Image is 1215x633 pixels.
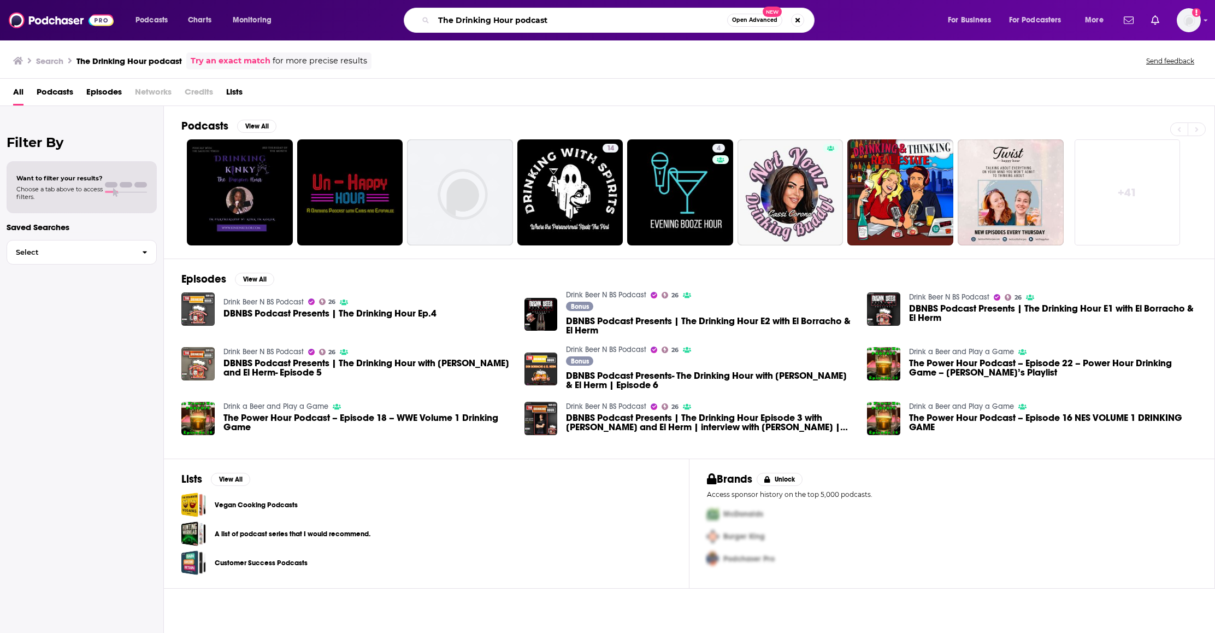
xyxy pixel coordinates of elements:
[867,347,900,380] img: The Power Hour Podcast – Episode 22 – Power Hour Drinking Game – Dan’s Playlist
[566,317,854,335] a: DBNBS Podcast Presents | The Drinking Hour E2 with El Borracho & El Herm
[566,413,854,432] a: DBNBS Podcast Presents | The Drinking Hour Episode 3 with El Borracho and El Herm | interview wit...
[1143,56,1198,66] button: Send feedback
[1075,139,1181,245] a: +41
[273,55,367,67] span: for more precise results
[1177,8,1201,32] img: User Profile
[948,13,991,28] span: For Business
[181,402,215,435] img: The Power Hour Podcast – Episode 18 – WWE Volume 1 Drinking Game
[566,290,646,300] a: Drink Beer N BS Podcast
[723,554,775,564] span: Podchaser Pro
[524,298,558,331] img: DBNBS Podcast Presents | The Drinking Hour E2 with El Borracho & El Herm
[671,348,679,353] span: 26
[607,143,614,154] span: 14
[225,11,286,29] button: open menu
[181,119,276,133] a: PodcastsView All
[181,272,274,286] a: EpisodesView All
[662,347,679,353] a: 26
[188,13,211,28] span: Charts
[571,303,589,310] span: Bonus
[36,56,63,66] h3: Search
[727,14,782,27] button: Open AdvancedNew
[319,349,336,355] a: 26
[1015,295,1022,300] span: 26
[566,345,646,354] a: Drink Beer N BS Podcast
[867,292,900,326] a: DBNBS Podcast Presents | The Drinking Hour E1 with El Borracho & El Herm
[671,293,679,298] span: 26
[603,144,618,153] a: 14
[223,359,511,377] span: DBNBS Podcast Presents | The Drinking Hour with [PERSON_NAME] and El Herm- Episode 5
[867,402,900,435] img: The Power Hour Podcast – Episode 16 NES VOLUME 1 DRINKING GAME
[1119,11,1138,30] a: Show notifications dropdown
[1077,11,1117,29] button: open menu
[181,272,226,286] h2: Episodes
[16,174,103,182] span: Want to filter your results?
[732,17,777,23] span: Open Advanced
[909,292,989,302] a: Drink Beer N BS Podcast
[909,304,1197,323] a: DBNBS Podcast Presents | The Drinking Hour E1 with El Borracho & El Herm
[571,358,589,365] span: Bonus
[181,550,206,575] a: Customer Success Podcasts
[235,273,274,286] button: View All
[703,548,723,570] img: Third Pro Logo
[181,347,215,380] img: DBNBS Podcast Presents | The Drinking Hour with El Borracho and El Herm- Episode 5
[627,139,733,245] a: 4
[16,185,103,201] span: Choose a tab above to access filters.
[566,413,854,432] span: DBNBS Podcast Presents | The Drinking Hour Episode 3 with [PERSON_NAME] and El Herm | interview w...
[909,359,1197,377] a: The Power Hour Podcast – Episode 22 – Power Hour Drinking Game – Dan’s Playlist
[128,11,182,29] button: open menu
[9,10,114,31] a: Podchaser - Follow, Share and Rate Podcasts
[223,359,511,377] a: DBNBS Podcast Presents | The Drinking Hour with El Borracho and El Herm- Episode 5
[13,83,23,106] span: All
[757,473,803,486] button: Unlock
[7,134,157,150] h2: Filter By
[223,309,437,318] a: DBNBS Podcast Presents | The Drinking Hour Ep.4
[215,557,308,569] a: Customer Success Podcasts
[191,55,270,67] a: Try an exact match
[524,353,558,386] img: DBNBS Podcast Presents- The Drinking Hour with Don Borracho & El Herm | Episode 6
[909,402,1014,411] a: Drink a Beer and Play a Game
[723,532,765,541] span: Burger King
[181,292,215,326] img: DBNBS Podcast Presents | The Drinking Hour Ep.4
[1002,11,1077,29] button: open menu
[181,11,218,29] a: Charts
[86,83,122,106] a: Episodes
[566,402,646,411] a: Drink Beer N BS Podcast
[37,83,73,106] a: Podcasts
[181,472,202,486] h2: Lists
[723,509,763,519] span: McDonalds
[717,143,721,154] span: 4
[662,292,679,298] a: 26
[566,371,854,390] span: DBNBS Podcast Presents- The Drinking Hour with [PERSON_NAME] & El Herm | Episode 6
[662,403,679,410] a: 26
[211,473,250,486] button: View All
[135,13,168,28] span: Podcasts
[434,11,727,29] input: Search podcasts, credits, & more...
[181,493,206,517] span: Vegan Cooking Podcasts
[671,405,679,409] span: 26
[414,8,825,33] div: Search podcasts, credits, & more...
[223,413,511,432] a: The Power Hour Podcast – Episode 18 – WWE Volume 1 Drinking Game
[328,350,335,355] span: 26
[1147,11,1164,30] a: Show notifications dropdown
[181,521,206,546] a: A list of podcast series that I would recommend.
[1192,8,1201,17] svg: Add a profile image
[319,298,336,305] a: 26
[135,83,172,106] span: Networks
[707,490,1197,499] p: Access sponsor history on the top 5,000 podcasts.
[1009,13,1061,28] span: For Podcasters
[703,525,723,548] img: Second Pro Logo
[7,249,133,256] span: Select
[524,402,558,435] img: DBNBS Podcast Presents | The Drinking Hour Episode 3 with El Borracho and El Herm | interview wit...
[215,499,298,511] a: Vegan Cooking Podcasts
[237,120,276,133] button: View All
[1177,8,1201,32] button: Show profile menu
[233,13,272,28] span: Monitoring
